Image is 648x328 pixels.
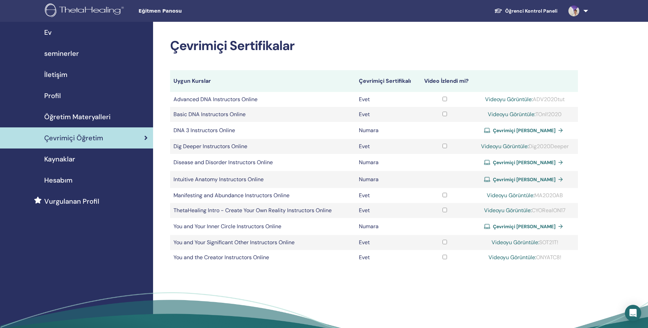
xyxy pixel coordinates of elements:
span: seminerler [44,48,79,59]
img: logo.png [45,3,126,19]
span: Hesabım [44,175,72,185]
td: DNA 3 Instructors Online [170,122,355,139]
th: Video İzlendi mi? [418,70,471,92]
a: Videoyu Görüntüle: [485,96,533,103]
td: Evet [355,203,418,218]
th: Çevrimiçi Sertifikalı [355,70,418,92]
div: Dig2020Deeper [475,142,574,151]
a: Öğrenci Kontrol Paneli [489,5,563,17]
div: SOT21T! [475,238,574,247]
a: Videoyu Görüntüle: [492,239,539,246]
span: Öğretim Materyalleri [44,112,111,122]
span: Kaynaklar [44,154,75,164]
td: Intuitive Anatomy Instructors Online [170,171,355,188]
a: Videoyu Görüntüle: [488,254,536,261]
div: ADV2020tut [475,95,574,104]
td: Evet [355,235,418,250]
td: Evet [355,92,418,107]
span: Profil [44,91,61,101]
img: default.jpg [568,5,579,16]
td: Disease and Disorder Instructors Online [170,154,355,171]
span: Çevrimiçi Öğretim [44,133,103,143]
div: MA2020AB [475,191,574,200]
td: Numara [355,154,418,171]
td: Numara [355,122,418,139]
a: Videoyu Görüntüle: [481,143,529,150]
td: You and the Creator Instructors Online [170,250,355,265]
td: Dig Deeper Instructors Online [170,139,355,154]
span: Çevrimiçi [PERSON_NAME] [493,223,555,230]
td: Evet [355,107,418,122]
td: Manifesting and Abundance Instructors Online [170,188,355,203]
a: Çevrimiçi [PERSON_NAME] [484,221,566,232]
span: İletişim [44,69,67,80]
td: Evet [355,250,418,265]
td: You and Your Inner Circle Instructors Online [170,218,355,235]
td: Advanced DNA Instructors Online [170,92,355,107]
a: Çevrimiçi [PERSON_NAME] [484,125,566,136]
div: Open Intercom Messenger [625,305,641,321]
span: Çevrimiçi [PERSON_NAME] [493,176,555,183]
a: Videoyu Görüntüle: [484,207,532,214]
td: Numara [355,171,418,188]
a: Videoyu Görüntüle: [488,111,535,118]
div: CYORealON17 [475,206,574,215]
div: ONYATC8! [475,253,574,262]
h2: Çevrimiçi Sertifikalar [170,38,578,54]
span: Eğitmen Panosu [138,7,240,15]
td: Basic DNA Instructors Online [170,107,355,122]
a: Videoyu Görüntüle: [487,192,534,199]
span: Vurgulanan Profil [44,196,99,206]
td: ThetaHealing Intro - Create Your Own Reality Instructors Online [170,203,355,218]
img: graduation-cap-white.svg [494,8,502,14]
td: Evet [355,188,418,203]
span: Çevrimiçi [PERSON_NAME] [493,127,555,134]
a: Çevrimiçi [PERSON_NAME] [484,174,566,185]
div: TOnl!2020 [475,110,574,119]
span: Çevrimiçi [PERSON_NAME] [493,159,555,166]
th: Uygun Kurslar [170,70,355,92]
td: Numara [355,218,418,235]
td: You and Your Significant Other Instructors Online [170,235,355,250]
span: Ev [44,27,52,37]
a: Çevrimiçi [PERSON_NAME] [484,157,566,168]
td: Evet [355,139,418,154]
